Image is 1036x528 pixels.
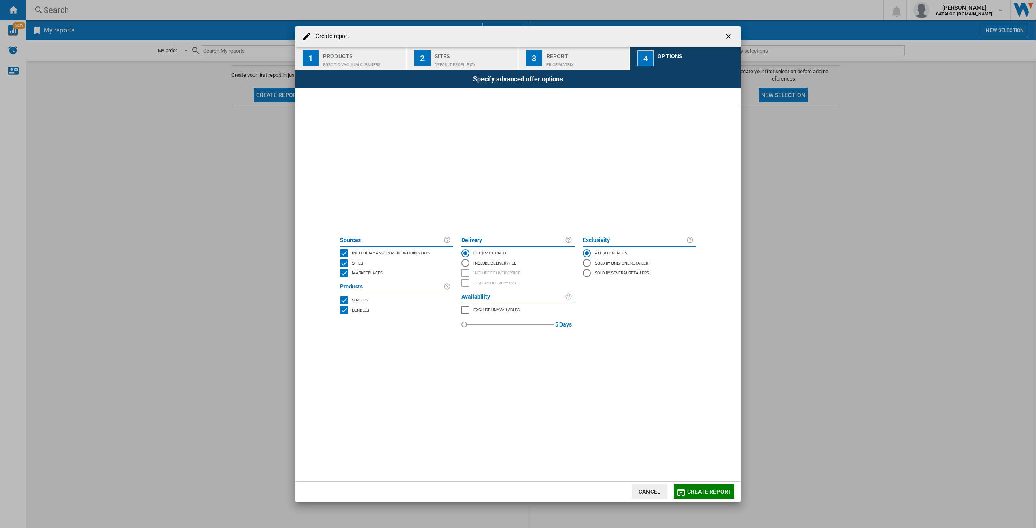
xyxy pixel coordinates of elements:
div: Sites [435,50,514,58]
div: 4 [637,50,654,66]
button: 4 Options [630,47,741,70]
div: Specify advanced offer options [295,70,741,88]
span: Exclude unavailables [473,306,520,312]
label: Sources [340,235,444,245]
md-radio-button: All references [583,248,696,258]
span: Singles [352,297,368,302]
div: Robotic vacuum cleaners [323,58,403,67]
span: Display delivery price [473,280,520,285]
md-checkbox: SHOW DELIVERY PRICE [461,278,575,288]
div: Products [323,50,403,58]
button: Cancel [632,484,667,499]
md-radio-button: Sold by only one retailer [583,258,696,268]
span: Include delivery price [473,269,520,275]
div: 1 [303,50,319,66]
md-checkbox: INCLUDE DELIVERY PRICE [461,268,575,278]
span: Sites [352,260,363,265]
ng-md-icon: getI18NText('BUTTONS.CLOSE_DIALOG') [724,32,734,42]
button: 1 Products Robotic vacuum cleaners [295,47,407,70]
label: Availability [461,292,565,302]
button: getI18NText('BUTTONS.CLOSE_DIALOG') [721,28,737,45]
div: 2 [414,50,431,66]
label: Products [340,282,444,292]
div: Default profile (5) [435,58,514,67]
label: Exclusivity [583,235,686,245]
span: Marketplaces [352,269,383,275]
button: 3 Report Price Matrix [519,47,630,70]
md-checkbox: SITES [340,258,453,268]
span: Bundles [352,307,369,312]
label: 5 Days [555,315,572,334]
button: Create report [674,484,734,499]
md-checkbox: BUNDLES [340,305,453,315]
h4: Create report [312,32,349,40]
div: 3 [526,50,542,66]
md-radio-button: OFF (price only) [461,248,575,258]
div: Report [546,50,626,58]
label: Delivery [461,235,565,245]
md-slider: red [464,315,554,334]
md-checkbox: INCLUDE MY SITE [340,248,453,259]
div: Price Matrix [546,58,626,67]
div: Options [658,50,737,58]
span: Create report [687,488,732,495]
md-radio-button: Include Delivery Fee [461,258,575,268]
button: 2 Sites Default profile (5) [407,47,518,70]
md-checkbox: MARKETPLACES [340,268,453,278]
span: Include my assortment within stats [352,250,430,255]
md-checkbox: SINGLE [340,295,453,305]
md-checkbox: MARKETPLACES [461,305,575,315]
md-radio-button: Sold by several retailers [583,268,696,278]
